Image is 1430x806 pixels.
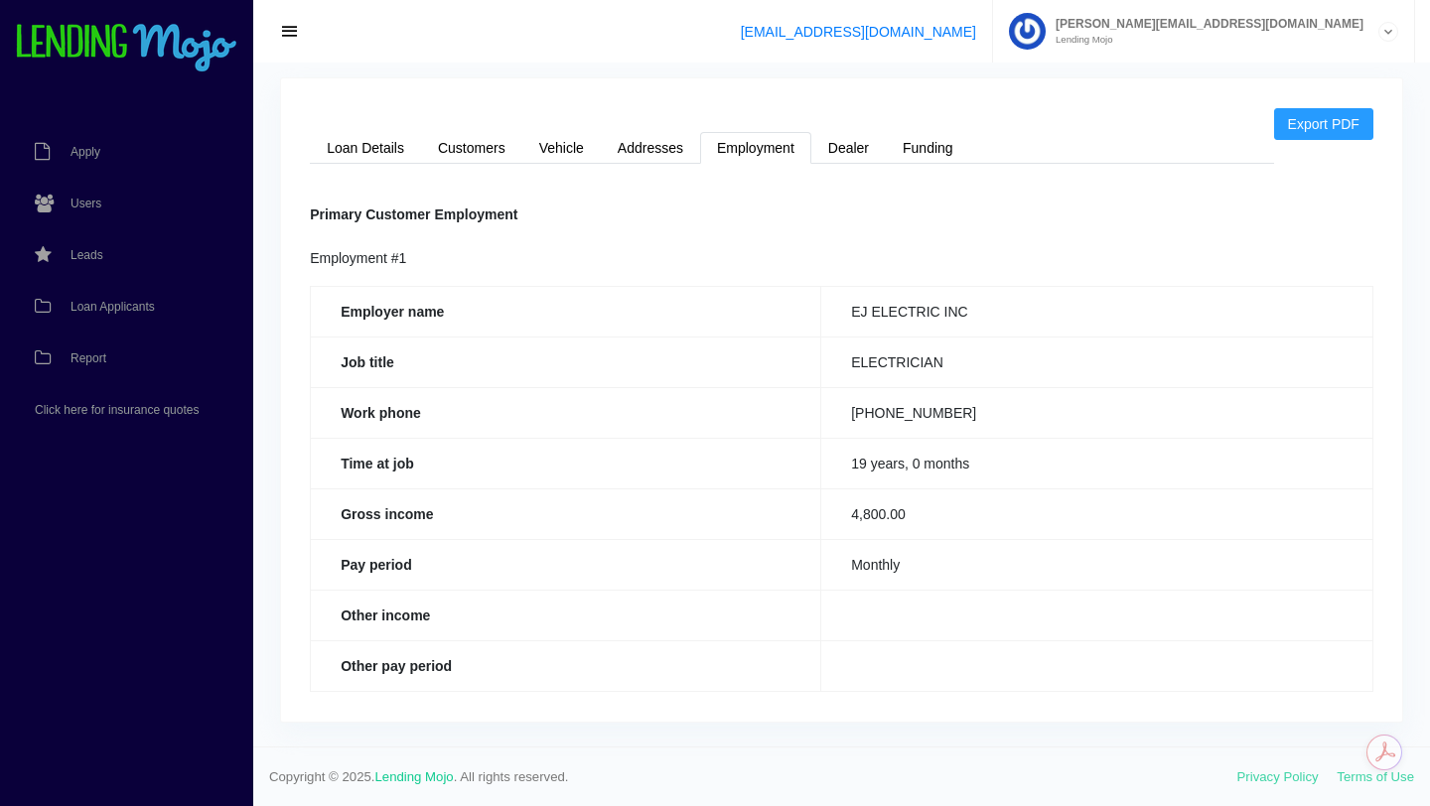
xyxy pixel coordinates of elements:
th: Time at job [311,438,821,488]
span: Report [71,352,106,364]
a: [EMAIL_ADDRESS][DOMAIN_NAME] [741,24,976,40]
th: Work phone [311,387,821,438]
th: Other income [311,590,821,640]
td: 4,800.00 [821,488,1373,539]
th: Pay period [311,539,821,590]
small: Lending Mojo [1046,35,1363,45]
span: Loan Applicants [71,301,155,313]
a: Loan Details [310,132,421,164]
a: Lending Mojo [375,769,454,784]
a: Export PDF [1274,108,1373,140]
th: Job title [311,336,821,387]
div: Primary Customer Employment [310,203,1373,227]
a: Terms of Use [1337,769,1414,784]
span: Apply [71,146,100,158]
img: logo-small.png [15,24,238,73]
a: Customers [421,132,522,164]
a: Dealer [811,132,886,164]
a: Addresses [601,132,700,164]
td: ELECTRICIAN [821,336,1373,387]
td: 19 years, 0 months [821,438,1373,488]
td: EJ ELECTRIC INC [821,286,1373,336]
a: Employment [700,132,811,164]
img: Profile image [1009,13,1046,50]
span: Click here for insurance quotes [35,404,199,416]
div: Employment #1 [310,247,1373,271]
span: Copyright © 2025. . All rights reserved. [269,767,1237,787]
a: Funding [886,132,970,164]
td: Monthly [821,539,1373,590]
th: Gross income [311,488,821,539]
td: [PHONE_NUMBER] [821,387,1373,438]
th: Employer name [311,286,821,336]
span: [PERSON_NAME][EMAIL_ADDRESS][DOMAIN_NAME] [1046,18,1363,30]
a: Vehicle [522,132,601,164]
a: Privacy Policy [1237,769,1319,784]
th: Other pay period [311,640,821,691]
span: Users [71,198,101,209]
span: Leads [71,249,103,261]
